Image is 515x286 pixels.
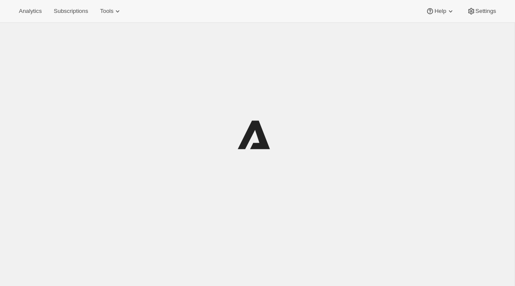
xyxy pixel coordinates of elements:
[476,8,496,15] span: Settings
[19,8,42,15] span: Analytics
[462,5,501,17] button: Settings
[95,5,127,17] button: Tools
[14,5,47,17] button: Analytics
[48,5,93,17] button: Subscriptions
[421,5,460,17] button: Help
[100,8,113,15] span: Tools
[434,8,446,15] span: Help
[54,8,88,15] span: Subscriptions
